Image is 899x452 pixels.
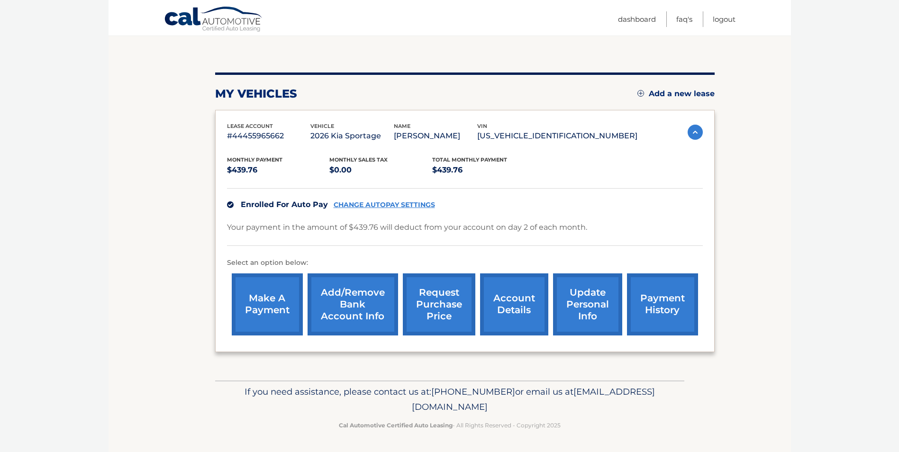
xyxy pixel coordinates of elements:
[676,11,692,27] a: FAQ's
[241,200,328,209] span: Enrolled For Auto Pay
[310,123,334,129] span: vehicle
[432,163,535,177] p: $439.76
[308,273,398,335] a: Add/Remove bank account info
[221,420,678,430] p: - All Rights Reserved - Copyright 2025
[310,129,394,143] p: 2026 Kia Sportage
[618,11,656,27] a: Dashboard
[232,273,303,335] a: make a payment
[227,156,282,163] span: Monthly Payment
[637,89,715,99] a: Add a new lease
[477,123,487,129] span: vin
[553,273,622,335] a: update personal info
[227,257,703,269] p: Select an option below:
[221,384,678,415] p: If you need assistance, please contact us at: or email us at
[227,123,273,129] span: lease account
[432,156,507,163] span: Total Monthly Payment
[329,156,388,163] span: Monthly sales Tax
[477,129,637,143] p: [US_VEHICLE_IDENTIFICATION_NUMBER]
[227,201,234,208] img: check.svg
[713,11,736,27] a: Logout
[164,6,263,34] a: Cal Automotive
[227,129,310,143] p: #44455965662
[627,273,698,335] a: payment history
[334,201,435,209] a: CHANGE AUTOPAY SETTINGS
[394,123,410,129] span: name
[215,87,297,101] h2: my vehicles
[227,163,330,177] p: $439.76
[403,273,475,335] a: request purchase price
[688,125,703,140] img: accordion-active.svg
[394,129,477,143] p: [PERSON_NAME]
[637,90,644,97] img: add.svg
[339,422,453,429] strong: Cal Automotive Certified Auto Leasing
[431,386,515,397] span: [PHONE_NUMBER]
[329,163,432,177] p: $0.00
[480,273,548,335] a: account details
[227,221,587,234] p: Your payment in the amount of $439.76 will deduct from your account on day 2 of each month.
